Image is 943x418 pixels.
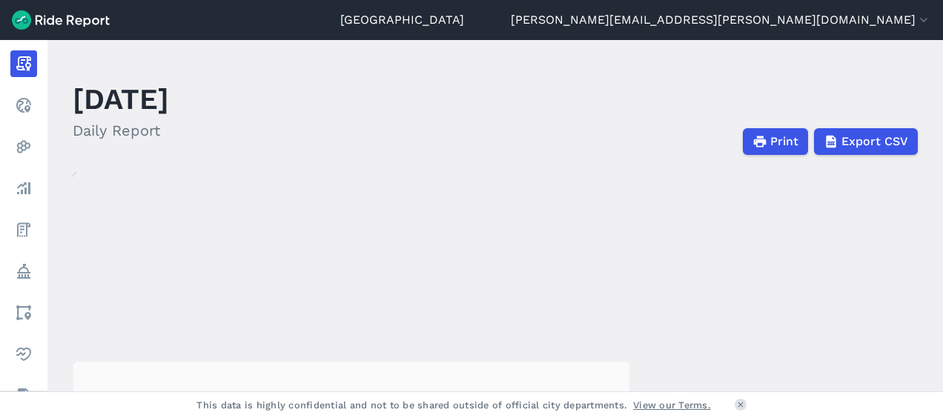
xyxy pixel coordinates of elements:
a: Fees [10,216,37,243]
a: Health [10,341,37,368]
a: [GEOGRAPHIC_DATA] [340,11,464,29]
span: Export CSV [841,133,908,150]
button: Print [743,128,808,155]
h2: Daily Report [73,119,169,142]
a: Areas [10,299,37,326]
a: Datasets [10,382,37,409]
button: [PERSON_NAME][EMAIL_ADDRESS][PERSON_NAME][DOMAIN_NAME] [511,11,931,29]
a: Heatmaps [10,133,37,160]
h1: [DATE] [73,79,169,119]
a: Analyze [10,175,37,202]
img: Ride Report [12,10,110,30]
span: Print [770,133,798,150]
button: Export CSV [814,128,918,155]
a: Report [10,50,37,77]
a: Policy [10,258,37,285]
a: View our Terms. [633,398,711,412]
a: Realtime [10,92,37,119]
